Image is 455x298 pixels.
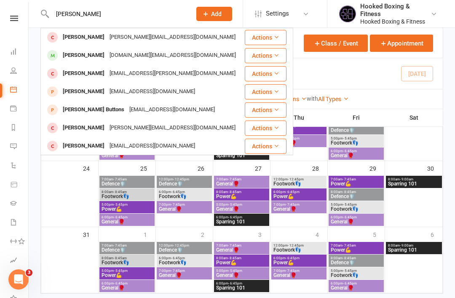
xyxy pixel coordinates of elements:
[26,269,32,276] span: 3
[312,161,327,175] div: 28
[171,269,185,273] span: - 7:45pm
[171,190,185,194] span: - 6:45pm
[228,177,241,181] span: - 7:45am
[60,104,127,116] div: [PERSON_NAME] Buttons
[60,67,107,80] div: [PERSON_NAME]
[216,247,268,252] span: General🥊
[101,177,153,181] span: 7:00am
[228,190,241,194] span: - 8:45am
[245,84,286,99] button: Actions
[171,256,185,260] span: - 6:45pm
[101,219,153,224] span: General🥊
[216,215,268,219] span: 6:00pm
[10,43,29,62] a: Dashboard
[273,256,325,260] span: 6:00pm
[343,137,357,140] span: - 5:45pm
[330,181,382,186] span: Power💪
[385,109,443,126] th: Sat
[273,207,325,212] span: General🥊
[245,30,286,45] button: Actions
[273,128,325,133] span: Power💪
[343,269,357,273] span: - 5:45pm
[211,11,222,17] span: Add
[360,18,431,25] div: Hooked Boxing & Fitness
[373,227,385,241] div: 5
[330,244,382,247] span: 7:00am
[158,177,210,181] span: 12:00pm
[316,227,327,241] div: 4
[228,256,241,260] span: - 8:45am
[144,227,155,241] div: 1
[388,177,440,181] span: 8:00am
[10,176,29,195] a: Product Sales
[10,100,29,119] a: Payments
[158,256,210,260] span: 6:00pm
[273,181,325,186] span: Footwork👣
[216,260,268,265] span: Power💪
[388,247,440,252] span: Sparring 101
[273,247,325,252] span: Footwork👣
[228,282,242,285] span: - 6:45pm
[330,273,382,278] span: Footwork👣
[330,149,382,153] span: 6:00pm
[10,62,29,81] a: People
[228,269,242,273] span: - 5:45pm
[173,244,189,247] span: - 12:45pm
[158,190,210,194] span: 6:00pm
[216,181,268,186] span: General🥊
[60,86,107,98] div: [PERSON_NAME]
[273,260,325,265] span: Power💪
[258,227,270,241] div: 3
[107,122,238,134] div: [PERSON_NAME][EMAIL_ADDRESS][DOMAIN_NAME]
[216,269,268,273] span: 5:00pm
[388,244,440,247] span: 8:00am
[228,203,242,207] span: - 5:45pm
[113,177,127,181] span: - 7:45am
[83,227,98,241] div: 31
[388,181,440,186] span: Sparring 101
[339,5,356,22] img: thumb_image1731986243.png
[304,35,368,52] button: Class / Event
[216,273,268,278] span: General🥊
[330,256,382,260] span: 8:00am
[343,177,356,181] span: - 7:45am
[113,244,127,247] span: - 7:45am
[427,161,442,175] div: 30
[171,203,185,207] span: - 7:45pm
[216,219,268,224] span: Sparring 101
[216,282,268,285] span: 6:00pm
[343,190,356,194] span: - 8:45am
[330,194,382,199] span: Defence🛡️
[330,282,382,285] span: 6:00pm
[114,269,128,273] span: - 5:45pm
[216,194,268,199] span: Power💪
[370,35,433,52] button: Appointment
[330,137,382,140] span: 5:00pm
[10,119,29,138] a: Reports
[255,161,270,175] div: 27
[60,49,107,62] div: [PERSON_NAME]
[198,161,213,175] div: 26
[158,247,210,252] span: Defence🛡️
[328,109,385,126] th: Fri
[101,244,153,247] span: 7:00am
[101,247,153,252] span: Defence🛡️
[273,203,325,207] span: 7:00pm
[107,49,238,62] div: [DOMAIN_NAME][EMAIL_ADDRESS][DOMAIN_NAME]
[60,31,107,43] div: [PERSON_NAME]
[330,177,382,181] span: 7:00am
[101,215,153,219] span: 6:00pm
[60,140,107,152] div: [PERSON_NAME]
[114,203,128,207] span: - 5:45pm
[330,219,382,224] span: General🥊
[140,161,155,175] div: 25
[400,177,413,181] span: - 9:00am
[216,153,268,158] span: Sparring 101
[114,282,128,285] span: - 6:45pm
[286,256,300,260] span: - 6:45pm
[330,140,382,145] span: Footwork👣
[107,67,238,80] div: [EMAIL_ADDRESS][PERSON_NAME][DOMAIN_NAME]
[101,269,153,273] span: 5:00pm
[330,269,382,273] span: 5:00pm
[101,273,153,278] span: Power💪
